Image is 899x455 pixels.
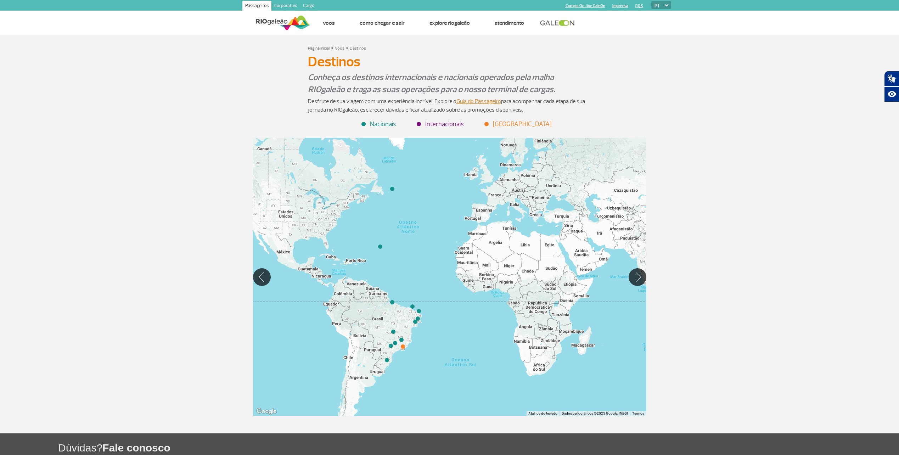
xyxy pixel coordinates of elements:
button: Mover para direita [629,268,646,286]
div: Maceió (MCZ) [416,316,420,321]
span: Dados cartográficos ©2025 Google, INEGI [562,411,628,415]
a: Abrir esta área no Google Maps (abre uma nova janela) [255,407,278,416]
div: Campinas (VCP) [393,345,397,349]
a: Cargo [300,1,317,12]
div: Foz do Iguaçu (IGU) [378,351,382,355]
a: RQS [635,4,643,8]
a: Compra On-line GaleOn [566,4,605,8]
a: Imprensa [612,4,628,8]
a: Como chegar e sair [360,19,405,27]
img: Google [255,407,278,416]
div: Curitiba (CWB) [389,350,393,355]
div: Caxias do Sul (CXJ) [385,358,389,362]
a: Atendimento [495,19,524,27]
a: Destinos [350,46,366,51]
button: Mover para esquerda [253,268,271,286]
button: Abrir recursos assistivos. [884,86,899,102]
a: Guia do Passageiro [456,98,501,105]
h1: Dúvidas? [58,440,899,455]
a: > [346,44,348,52]
li: Nacionais [362,119,396,129]
a: Explore RIOgaleão [429,19,470,27]
h1: Destinos [308,56,591,68]
a: Voos [335,46,344,51]
a: Corporativo [271,1,300,12]
li: Internacionais [417,119,464,129]
p: Desfrute de sua viagem com uma experiência incrível. Explore o para acompanhar cada etapa de sua ... [308,97,591,114]
button: Abrir tradutor de língua de sinais. [884,71,899,86]
div: Fortaleza (FOR) [410,305,415,309]
div: Florianópolis (FLN) [390,355,394,360]
button: Atalhos do teclado [528,411,557,416]
li: [GEOGRAPHIC_DATA] [485,119,551,129]
a: Passageiros [242,1,271,12]
div: Natal (NAT) [417,309,421,313]
div: Belo Horizonte (CNF) [399,338,404,342]
div: Rio de Janeiro (GIG) [401,344,405,349]
p: Conheça os destinos internacionais e nacionais operados pela malha RIOgaleão e traga as suas oper... [308,71,591,95]
div: Brasília (BSB) [391,330,395,334]
a: Termos [632,411,644,415]
div: Belém (BEL) [390,300,394,304]
div: Aracaju (AJU) [413,320,417,324]
a: > [331,44,333,52]
div: Plugin de acessibilidade da Hand Talk. [884,71,899,102]
a: Página inicial [308,46,330,51]
span: Fale conosco [102,442,170,454]
a: Voos [323,19,335,27]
